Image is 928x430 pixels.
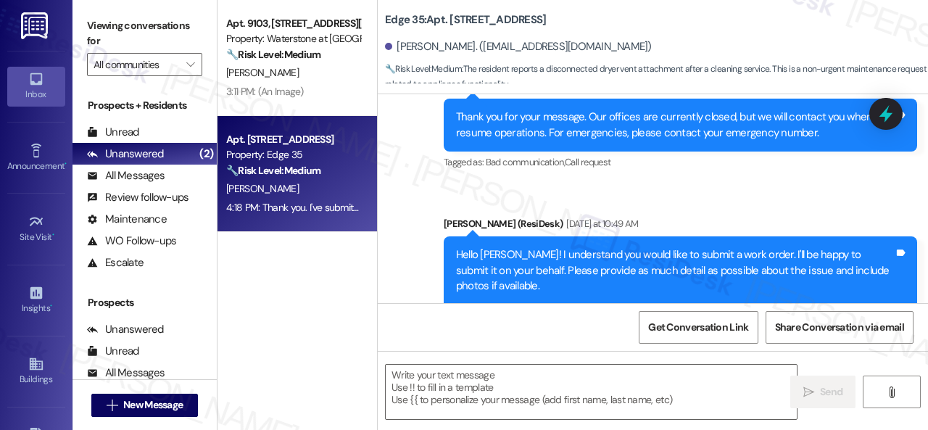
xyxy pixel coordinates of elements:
div: Tagged as: [444,152,917,173]
button: Share Conversation via email [766,311,913,344]
div: (2) [196,143,217,165]
div: Unread [87,125,139,140]
b: Edge 35: Apt. [STREET_ADDRESS] [385,12,546,28]
div: Maintenance [87,212,167,227]
span: • [52,230,54,240]
div: Prospects + Residents [72,98,217,113]
span: : The resident reports a disconnected dryer vent attachment after a cleaning service. This is a n... [385,62,928,93]
div: All Messages [87,168,165,183]
span: • [65,159,67,169]
a: Buildings [7,352,65,391]
img: ResiDesk Logo [21,12,51,39]
div: Review follow-ups [87,190,188,205]
button: Get Conversation Link [639,311,758,344]
div: Thank you for your message. Our offices are currently closed, but we will contact you when we res... [456,109,894,141]
a: Inbox [7,67,65,106]
button: New Message [91,394,199,417]
button: Send [790,376,855,408]
span: Get Conversation Link [648,320,748,335]
div: [DATE] at 10:49 AM [563,216,638,231]
i:  [186,59,194,70]
div: 4:18 PM: Thank you. I've submitted a work order on your behalf and notified the site team. Please... [226,201,870,214]
span: Share Conversation via email [775,320,904,335]
div: 3:11 PM: (An Image) [226,85,304,98]
a: Site Visit • [7,210,65,249]
div: Unanswered [87,146,164,162]
span: [PERSON_NAME] [226,182,299,195]
div: Unanswered [87,322,164,337]
div: Property: Waterstone at [GEOGRAPHIC_DATA] [226,31,360,46]
strong: 🔧 Risk Level: Medium [226,48,320,61]
span: Call request [565,156,610,168]
span: [PERSON_NAME] [226,66,299,79]
span: • [50,301,52,311]
div: [PERSON_NAME] (ResiDesk) [444,216,917,236]
div: [PERSON_NAME]. ([EMAIL_ADDRESS][DOMAIN_NAME]) [385,39,652,54]
label: Viewing conversations for [87,15,202,53]
div: WO Follow-ups [87,233,176,249]
i:  [803,386,814,398]
strong: 🔧 Risk Level: Medium [226,164,320,177]
a: Insights • [7,281,65,320]
span: Bad communication , [486,156,565,168]
div: Escalate [87,255,144,270]
div: Prospects [72,295,217,310]
input: All communities [94,53,179,76]
strong: 🔧 Risk Level: Medium [385,63,462,75]
i:  [886,386,897,398]
span: Send [820,384,842,400]
div: Property: Edge 35 [226,147,360,162]
span: New Message [123,397,183,413]
div: All Messages [87,365,165,381]
div: Unread [87,344,139,359]
div: Apt. 9103, [STREET_ADDRESS][PERSON_NAME] [226,16,360,31]
div: Hello [PERSON_NAME]! I understand you would like to submit a work order. I'll be happy to submit ... [456,247,894,371]
div: Apt. [STREET_ADDRESS] [226,132,360,147]
i:  [107,400,117,411]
